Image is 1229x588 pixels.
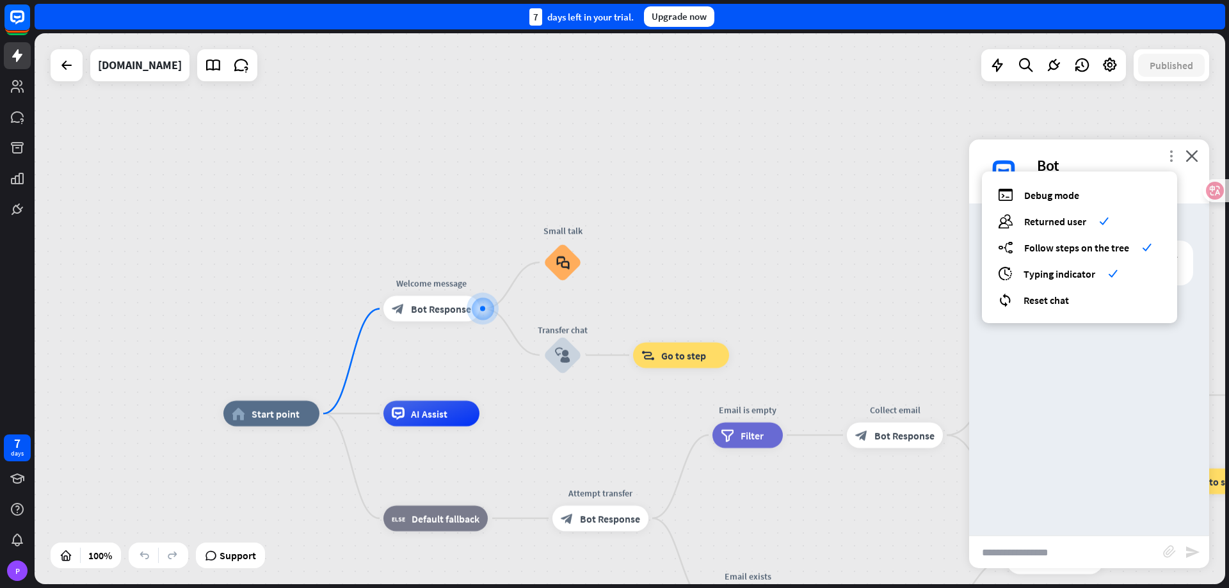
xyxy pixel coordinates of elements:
i: block_bot_response [392,303,405,315]
div: Email exists [703,569,792,582]
i: builder_tree [998,240,1013,255]
i: block_bot_response [855,429,868,441]
i: block_user_input [555,347,570,363]
div: Upgrade now [644,6,714,27]
span: Go to step [661,349,706,362]
div: days [11,449,24,458]
div: piaproxy.com [98,49,182,81]
span: Default fallback [412,512,479,525]
div: 7 [14,438,20,449]
i: send [1185,544,1200,560]
div: 7 [529,8,542,26]
i: check [1142,242,1152,252]
i: reset_chat [998,292,1013,307]
i: archives [998,266,1013,281]
span: Start point [252,407,300,420]
i: block_goto [641,349,655,362]
span: Bot Response [580,512,640,525]
span: Follow steps on the tree [1024,241,1129,254]
button: Published [1138,54,1205,77]
div: P [7,560,28,581]
span: Support [220,545,256,566]
i: debug [998,187,1013,202]
i: check [1099,216,1109,226]
div: 100% [84,545,116,566]
span: Reset chat [1024,294,1069,306]
div: Welcome message [374,277,489,290]
div: days left in your trial. [529,8,634,26]
button: Open LiveChat chat widget [10,5,49,44]
span: Bot Response [411,303,471,315]
div: Collect email [837,403,952,416]
span: AI Assist [411,407,447,420]
a: 7 days [4,434,31,461]
div: Email is empty [703,403,792,416]
div: Transfer chat [524,323,601,336]
div: Small talk [534,224,591,237]
i: check [1108,269,1118,278]
i: users [998,214,1013,228]
span: Bot Response [874,429,935,441]
i: filter [721,429,734,441]
i: more_vert [1165,150,1177,162]
span: Typing indicator [1024,267,1095,280]
i: block_bot_response [561,512,574,525]
span: Returned user [1024,215,1086,228]
div: Bot [1037,155,1194,175]
i: home_2 [232,407,245,420]
div: Attempt transfer [543,486,658,499]
span: Debug mode [1024,189,1079,202]
i: close [1185,150,1198,162]
i: block_attachment [1163,545,1176,558]
i: block_fallback [392,512,405,525]
i: block_faq [556,255,570,269]
span: Filter [741,429,764,441]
